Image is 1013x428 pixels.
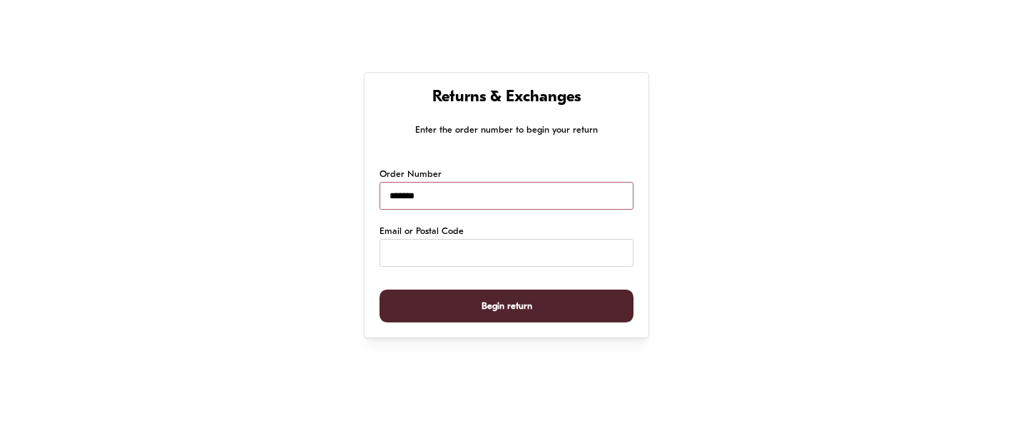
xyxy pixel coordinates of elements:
[380,290,633,323] button: Begin return
[380,123,633,138] p: Enter the order number to begin your return
[482,290,532,322] span: Begin return
[380,225,464,239] label: Email or Postal Code
[380,88,633,108] h1: Returns & Exchanges
[380,168,442,182] label: Order Number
